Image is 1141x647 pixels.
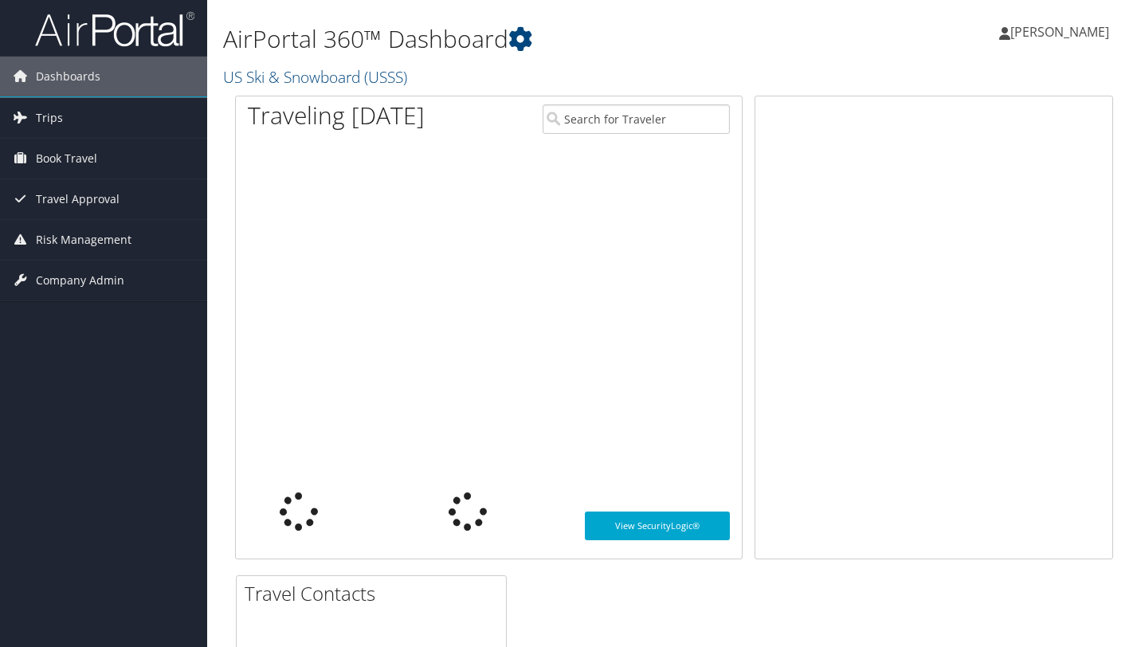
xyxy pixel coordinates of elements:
h1: AirPortal 360™ Dashboard [223,22,825,56]
span: Dashboards [36,57,100,96]
img: airportal-logo.png [35,10,194,48]
input: Search for Traveler [543,104,729,134]
a: [PERSON_NAME] [999,8,1125,56]
a: US Ski & Snowboard (USSS) [223,66,411,88]
span: Book Travel [36,139,97,178]
span: Travel Approval [36,179,120,219]
a: View SecurityLogic® [585,512,730,540]
h1: Traveling [DATE] [248,99,425,132]
h2: Travel Contacts [245,580,506,607]
span: [PERSON_NAME] [1010,23,1109,41]
span: Risk Management [36,220,131,260]
span: Trips [36,98,63,138]
span: Company Admin [36,261,124,300]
